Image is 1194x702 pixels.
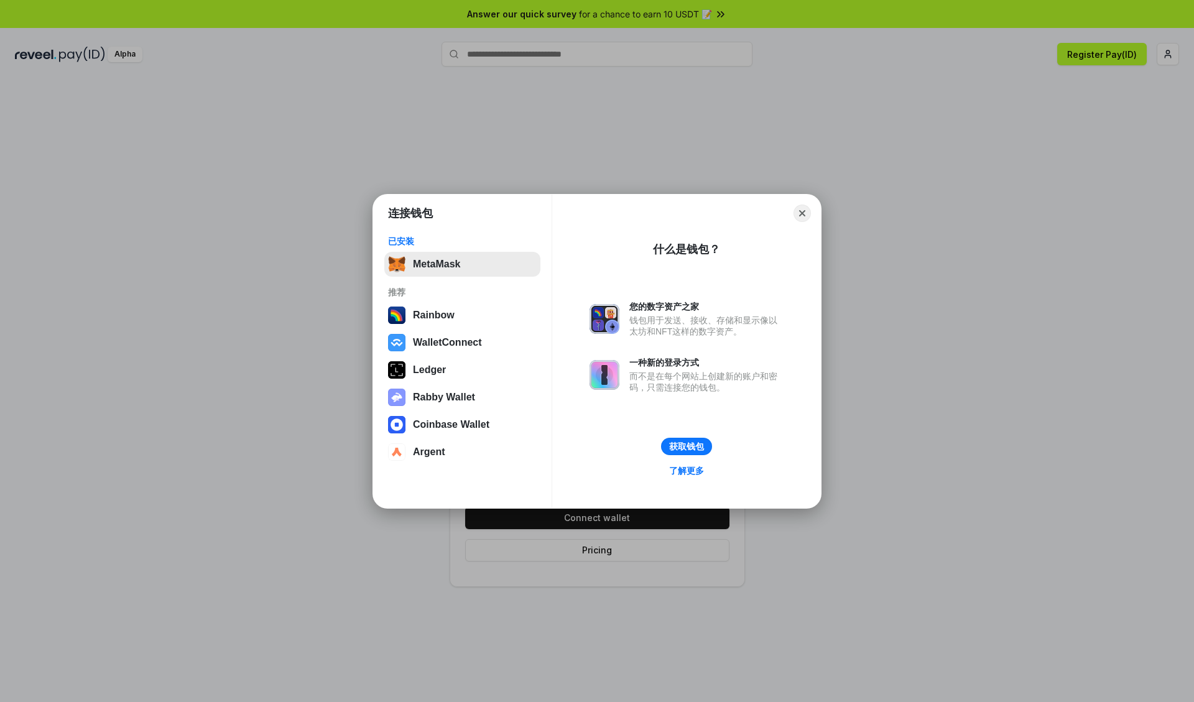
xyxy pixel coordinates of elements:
[388,206,433,221] h1: 连接钱包
[413,310,455,321] div: Rainbow
[384,412,540,437] button: Coinbase Wallet
[669,441,704,452] div: 获取钱包
[413,337,482,348] div: WalletConnect
[384,330,540,355] button: WalletConnect
[388,443,405,461] img: svg+xml,%3Csvg%20width%3D%2228%22%20height%3D%2228%22%20viewBox%3D%220%200%2028%2028%22%20fill%3D...
[653,242,720,257] div: 什么是钱包？
[629,315,784,337] div: 钱包用于发送、接收、存储和显示像以太坊和NFT这样的数字资产。
[662,463,711,479] a: 了解更多
[629,357,784,368] div: 一种新的登录方式
[794,205,811,222] button: Close
[388,334,405,351] img: svg+xml,%3Csvg%20width%3D%2228%22%20height%3D%2228%22%20viewBox%3D%220%200%2028%2028%22%20fill%3D...
[590,304,619,334] img: svg+xml,%3Csvg%20xmlns%3D%22http%3A%2F%2Fwww.w3.org%2F2000%2Fsvg%22%20fill%3D%22none%22%20viewBox...
[384,303,540,328] button: Rainbow
[388,256,405,273] img: svg+xml,%3Csvg%20fill%3D%22none%22%20height%3D%2233%22%20viewBox%3D%220%200%2035%2033%22%20width%...
[669,465,704,476] div: 了解更多
[384,358,540,382] button: Ledger
[413,364,446,376] div: Ledger
[413,392,475,403] div: Rabby Wallet
[384,252,540,277] button: MetaMask
[590,360,619,390] img: svg+xml,%3Csvg%20xmlns%3D%22http%3A%2F%2Fwww.w3.org%2F2000%2Fsvg%22%20fill%3D%22none%22%20viewBox...
[661,438,712,455] button: 获取钱包
[384,440,540,464] button: Argent
[413,419,489,430] div: Coinbase Wallet
[388,416,405,433] img: svg+xml,%3Csvg%20width%3D%2228%22%20height%3D%2228%22%20viewBox%3D%220%200%2028%2028%22%20fill%3D...
[629,371,784,393] div: 而不是在每个网站上创建新的账户和密码，只需连接您的钱包。
[388,236,537,247] div: 已安装
[388,389,405,406] img: svg+xml,%3Csvg%20xmlns%3D%22http%3A%2F%2Fwww.w3.org%2F2000%2Fsvg%22%20fill%3D%22none%22%20viewBox...
[413,446,445,458] div: Argent
[388,287,537,298] div: 推荐
[388,361,405,379] img: svg+xml,%3Csvg%20xmlns%3D%22http%3A%2F%2Fwww.w3.org%2F2000%2Fsvg%22%20width%3D%2228%22%20height%3...
[413,259,460,270] div: MetaMask
[384,385,540,410] button: Rabby Wallet
[388,307,405,324] img: svg+xml,%3Csvg%20width%3D%22120%22%20height%3D%22120%22%20viewBox%3D%220%200%20120%20120%22%20fil...
[629,301,784,312] div: 您的数字资产之家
